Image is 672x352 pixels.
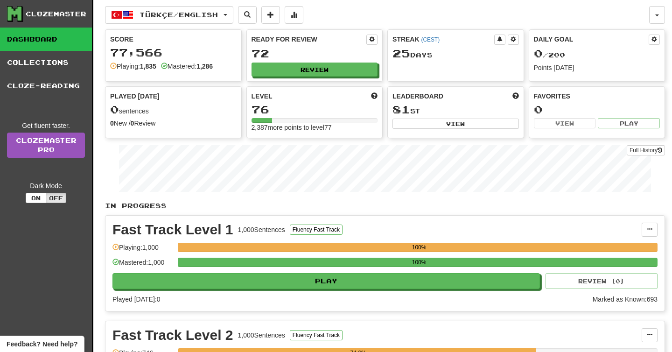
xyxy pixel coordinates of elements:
div: Favorites [534,92,660,101]
div: Daily Goal [534,35,649,45]
span: Score more points to level up [371,92,378,101]
div: Fast Track Level 2 [112,328,233,342]
button: Off [46,193,66,203]
div: Day s [392,48,519,60]
strong: 1,286 [196,63,213,70]
div: Playing: 1,000 [112,243,173,258]
span: 25 [392,47,410,60]
button: Search sentences [238,6,257,24]
div: Mastered: 1,000 [112,258,173,273]
strong: 1,835 [140,63,156,70]
div: Fast Track Level 1 [112,223,233,237]
button: On [26,193,46,203]
div: st [392,104,519,116]
div: Streak [392,35,494,44]
button: Play [598,118,660,128]
button: Review (0) [546,273,658,289]
span: 0 [110,103,119,116]
button: Fluency Fast Track [290,330,343,340]
button: Add sentence to collection [261,6,280,24]
div: 2,387 more points to level 77 [252,123,378,132]
strong: 0 [110,120,114,127]
span: Leaderboard [392,92,443,101]
div: New / Review [110,119,237,128]
div: Marked as Known: 693 [593,295,658,304]
div: 1,000 Sentences [238,225,285,234]
button: More stats [285,6,303,24]
button: Full History [627,145,665,155]
a: (CEST) [421,36,440,43]
div: Dark Mode [7,181,85,190]
div: Mastered: [161,62,213,71]
button: Türkçe/English [105,6,233,24]
div: 100% [181,258,658,267]
span: Level [252,92,273,101]
span: Played [DATE]: 0 [112,296,160,303]
div: 1,000 Sentences [238,331,285,340]
span: 0 [534,47,543,60]
button: View [392,119,519,129]
span: Played [DATE] [110,92,160,101]
div: Clozemaster [26,9,86,19]
p: In Progress [105,201,665,211]
div: sentences [110,104,237,116]
span: / 200 [534,51,565,59]
div: Get fluent faster. [7,121,85,130]
div: 72 [252,48,378,59]
button: Review [252,63,378,77]
button: Play [112,273,540,289]
div: Points [DATE] [534,63,660,72]
span: Open feedback widget [7,339,77,349]
div: Playing: [110,62,156,71]
span: This week in points, UTC [512,92,519,101]
div: Ready for Review [252,35,367,44]
a: ClozemasterPro [7,133,85,158]
strong: 0 [131,120,134,127]
div: 0 [534,104,660,115]
button: Fluency Fast Track [290,225,343,235]
div: Score [110,35,237,44]
div: 76 [252,104,378,115]
button: View [534,118,596,128]
div: 77,566 [110,47,237,58]
div: 100% [181,243,658,252]
span: 81 [392,103,410,116]
span: Türkçe / English [140,11,218,19]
